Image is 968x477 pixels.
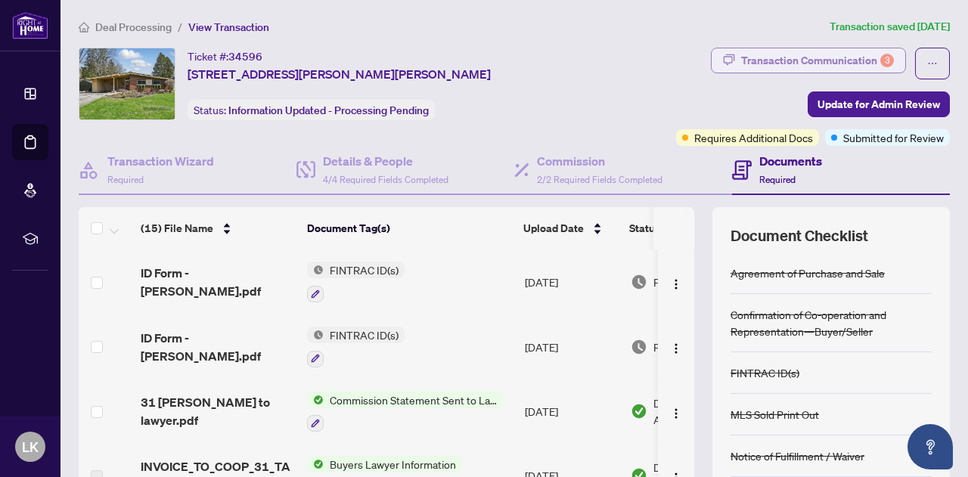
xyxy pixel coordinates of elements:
[830,18,950,36] article: Transaction saved [DATE]
[135,207,301,249] th: (15) File Name
[653,339,729,355] span: Pending Review
[519,379,625,444] td: [DATE]
[228,50,262,63] span: 34596
[141,393,295,429] span: 31 [PERSON_NAME] to lawyer.pdf
[843,129,944,146] span: Submitted for Review
[653,274,729,290] span: Pending Review
[301,207,517,249] th: Document Tag(s)
[741,48,894,73] div: Transaction Communication
[79,48,175,119] img: IMG-X12107100_1.jpg
[731,265,885,281] div: Agreement of Purchase and Sale
[670,407,682,420] img: Logo
[107,152,214,170] h4: Transaction Wizard
[907,424,953,469] button: Open asap
[631,274,647,290] img: Document Status
[188,65,491,83] span: [STREET_ADDRESS][PERSON_NAME][PERSON_NAME]
[731,406,819,423] div: MLS Sold Print Out
[670,342,682,355] img: Logo
[631,339,647,355] img: Document Status
[694,129,813,146] span: Requires Additional Docs
[523,220,584,237] span: Upload Date
[818,92,940,116] span: Update for Admin Review
[141,220,213,237] span: (15) File Name
[731,448,864,464] div: Notice of Fulfillment / Waiver
[12,11,48,39] img: logo
[22,436,39,457] span: LK
[324,392,503,408] span: Commission Statement Sent to Lawyer
[323,174,448,185] span: 4/4 Required Fields Completed
[731,306,932,339] div: Confirmation of Co-operation and Representation—Buyer/Seller
[664,399,688,423] button: Logo
[95,20,172,34] span: Deal Processing
[188,100,435,120] div: Status:
[79,22,89,33] span: home
[711,48,906,73] button: Transaction Communication3
[307,262,324,278] img: Status Icon
[629,220,660,237] span: Status
[664,270,688,294] button: Logo
[107,174,144,185] span: Required
[307,392,324,408] img: Status Icon
[927,58,938,69] span: ellipsis
[808,91,950,117] button: Update for Admin Review
[307,327,324,343] img: Status Icon
[519,314,625,379] td: [DATE]
[537,152,662,170] h4: Commission
[324,327,405,343] span: FINTRAC ID(s)
[664,335,688,359] button: Logo
[670,278,682,290] img: Logo
[178,18,182,36] li: /
[188,20,269,34] span: View Transaction
[307,262,405,302] button: Status IconFINTRAC ID(s)
[623,207,752,249] th: Status
[631,403,647,420] img: Document Status
[324,456,462,472] span: Buyers Lawyer Information
[324,262,405,278] span: FINTRAC ID(s)
[759,152,822,170] h4: Documents
[141,329,295,365] span: ID Form - [PERSON_NAME].pdf
[653,395,747,428] span: Document Approved
[228,104,429,117] span: Information Updated - Processing Pending
[880,54,894,67] div: 3
[307,392,503,432] button: Status IconCommission Statement Sent to Lawyer
[519,249,625,314] td: [DATE]
[731,364,799,381] div: FINTRAC ID(s)
[759,174,796,185] span: Required
[141,264,295,300] span: ID Form - [PERSON_NAME].pdf
[517,207,623,249] th: Upload Date
[188,48,262,65] div: Ticket #:
[307,456,324,472] img: Status Icon
[731,225,868,246] span: Document Checklist
[307,327,405,367] button: Status IconFINTRAC ID(s)
[537,174,662,185] span: 2/2 Required Fields Completed
[323,152,448,170] h4: Details & People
